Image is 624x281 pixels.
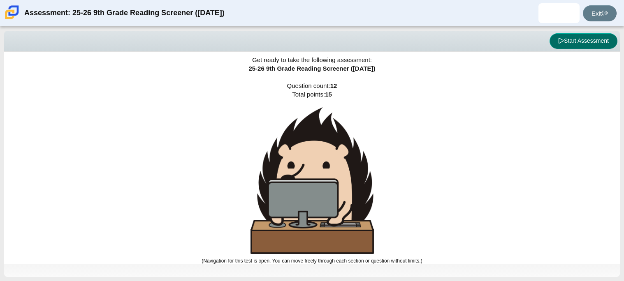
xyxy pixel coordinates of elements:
a: Carmen School of Science & Technology [3,15,21,22]
b: 12 [330,82,337,89]
span: 25-26 9th Grade Reading Screener ([DATE]) [248,65,375,72]
a: Exit [583,5,617,21]
span: Get ready to take the following assessment: [252,56,372,63]
small: (Navigation for this test is open. You can move freely through each section or question without l... [202,258,422,264]
img: ryan.johnson.g8iwAs [552,7,566,20]
img: Carmen School of Science & Technology [3,4,21,21]
img: hedgehog-behind-computer-large.png [251,107,374,254]
button: Start Assessment [550,33,617,49]
span: Question count: Total points: [202,82,422,264]
b: 15 [325,91,332,98]
div: Assessment: 25-26 9th Grade Reading Screener ([DATE]) [24,3,225,23]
